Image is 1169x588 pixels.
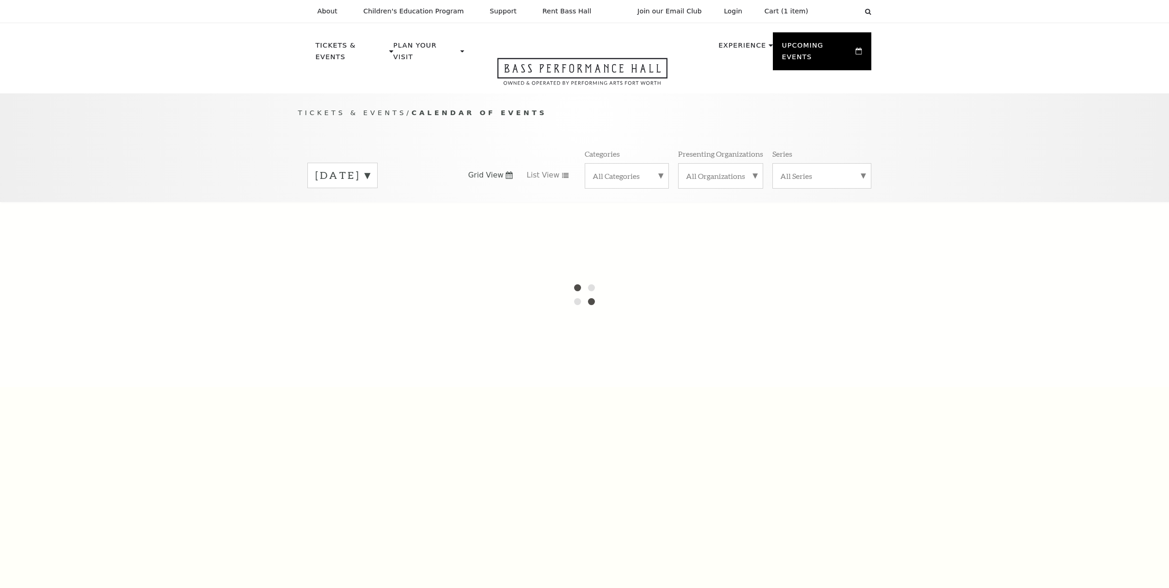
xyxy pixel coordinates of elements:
p: / [298,107,871,119]
label: All Organizations [686,171,755,181]
p: Rent Bass Hall [543,7,592,15]
p: Experience [718,40,766,56]
p: Children's Education Program [363,7,464,15]
span: List View [526,170,559,180]
p: Plan Your Visit [393,40,458,68]
label: All Categories [593,171,661,181]
p: Upcoming Events [782,40,854,68]
p: Support [490,7,517,15]
p: Presenting Organizations [678,149,763,159]
span: Grid View [468,170,504,180]
p: Series [772,149,792,159]
p: About [318,7,337,15]
span: Calendar of Events [411,109,547,116]
span: Tickets & Events [298,109,407,116]
label: [DATE] [315,168,370,183]
p: Categories [585,149,620,159]
p: Tickets & Events [316,40,387,68]
select: Select: [823,7,856,16]
label: All Series [780,171,863,181]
